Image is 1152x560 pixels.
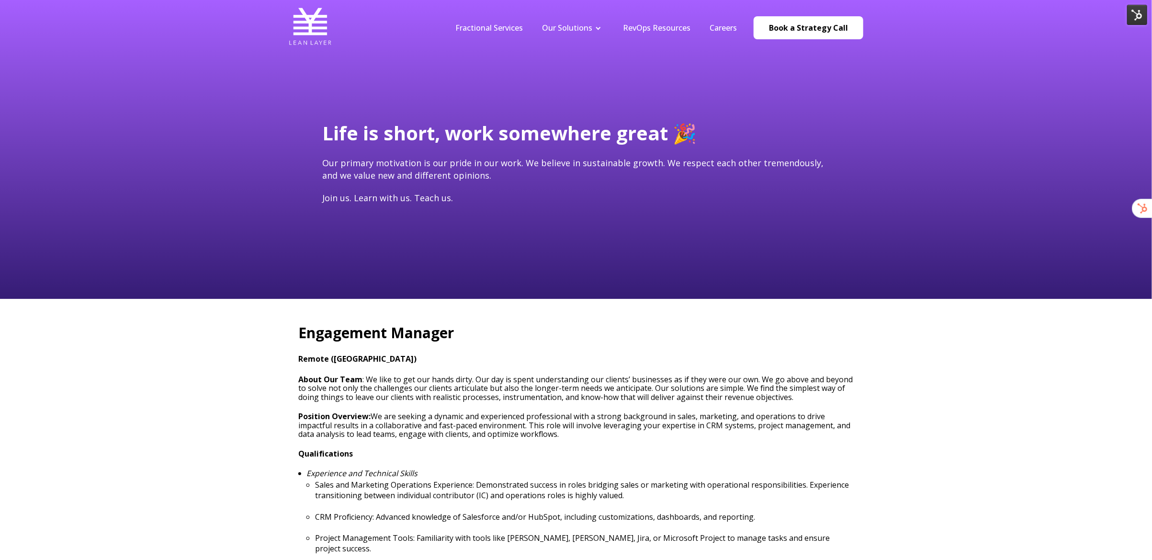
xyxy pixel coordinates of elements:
p: CRM Proficiency: Advanced knowledge of Salesforce and/or HubSpot, including customizations, dashb... [315,512,854,522]
strong: Qualifications [298,448,353,459]
img: HubSpot Tools Menu Toggle [1127,5,1147,25]
em: Experience and Technical Skills [307,468,418,479]
strong: Remote ([GEOGRAPHIC_DATA]) [298,354,417,364]
h3: : We like to get our hands dirty. Our day is spent understanding our clients’ businesses as if th... [298,375,854,401]
a: Careers [710,23,737,33]
p: Project Management Tools: Familiarity with tools like [PERSON_NAME], [PERSON_NAME], Jira, or Micr... [315,533,854,554]
div: Navigation Menu [446,23,746,33]
a: Fractional Services [455,23,523,33]
a: RevOps Resources [623,23,690,33]
span: Life is short, work somewhere great 🎉 [322,120,697,146]
a: Our Solutions [542,23,592,33]
span: Join us. Learn with us. Teach us. [322,192,453,204]
strong: About Our Team [298,374,362,385]
span: Our primary motivation is our pride in our work. We believe in sustainable growth. We respect eac... [322,157,824,181]
p: Sales and Marketing Operations Experience: Demonstrated success in roles bridging sales or market... [315,480,854,501]
a: Book a Strategy Call [754,16,863,39]
p: We are seeking a dynamic and experienced professional with a strong background in sales, marketin... [298,412,854,438]
strong: Position Overview: [298,411,371,422]
h2: Engagement Manager [298,323,854,343]
img: Lean Layer Logo [289,5,332,48]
